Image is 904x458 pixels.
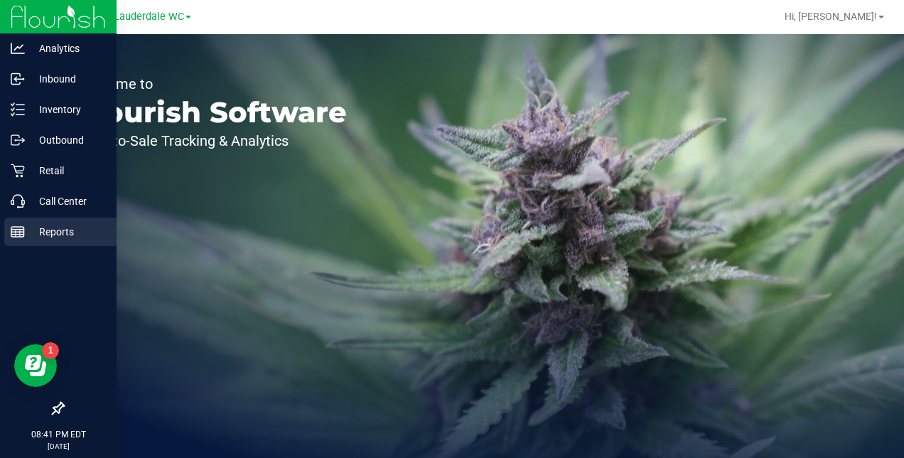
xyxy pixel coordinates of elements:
[77,134,347,148] p: Seed-to-Sale Tracking & Analytics
[14,344,57,387] iframe: Resource center
[25,40,110,57] p: Analytics
[11,164,25,178] inline-svg: Retail
[99,11,184,23] span: Ft. Lauderdale WC
[11,102,25,117] inline-svg: Inventory
[25,101,110,118] p: Inventory
[25,162,110,179] p: Retail
[42,342,59,359] iframe: Resource center unread badge
[11,225,25,239] inline-svg: Reports
[11,72,25,86] inline-svg: Inbound
[6,428,110,441] p: 08:41 PM EDT
[6,441,110,452] p: [DATE]
[77,98,347,127] p: Flourish Software
[11,194,25,208] inline-svg: Call Center
[25,193,110,210] p: Call Center
[25,223,110,240] p: Reports
[25,70,110,87] p: Inbound
[25,132,110,149] p: Outbound
[11,41,25,55] inline-svg: Analytics
[785,11,877,22] span: Hi, [PERSON_NAME]!
[77,77,347,91] p: Welcome to
[11,133,25,147] inline-svg: Outbound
